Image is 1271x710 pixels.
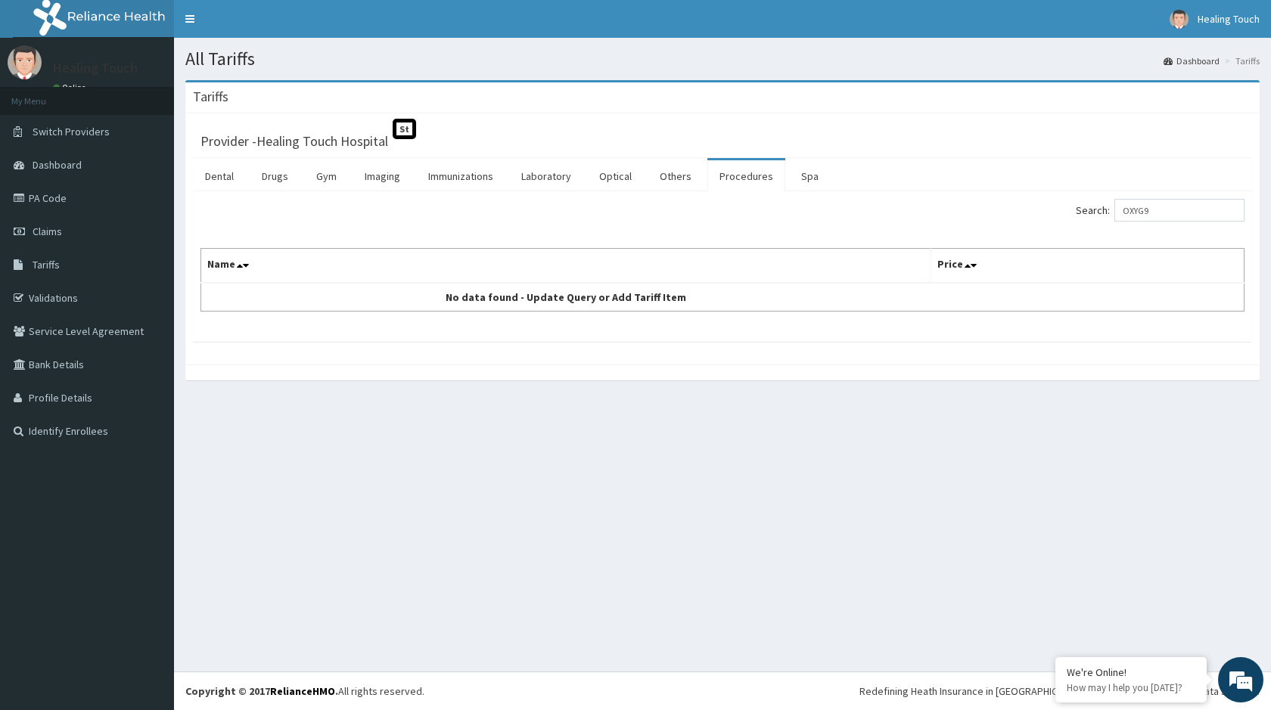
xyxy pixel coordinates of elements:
[587,160,644,192] a: Optical
[304,160,349,192] a: Gym
[53,82,89,93] a: Online
[393,119,416,139] span: St
[33,258,60,271] span: Tariffs
[859,684,1260,699] div: Redefining Heath Insurance in [GEOGRAPHIC_DATA] using Telemedicine and Data Science!
[193,90,228,104] h3: Tariffs
[1067,665,1195,679] div: We're Online!
[8,45,42,79] img: User Image
[185,49,1260,69] h1: All Tariffs
[789,160,831,192] a: Spa
[1076,199,1245,222] label: Search:
[416,160,505,192] a: Immunizations
[1198,12,1260,26] span: Healing Touch
[33,125,110,138] span: Switch Providers
[201,283,931,312] td: No data found - Update Query or Add Tariff Item
[707,160,785,192] a: Procedures
[250,160,300,192] a: Drugs
[200,135,388,148] h3: Provider - Healing Touch Hospital
[353,160,412,192] a: Imaging
[509,160,583,192] a: Laboratory
[193,160,246,192] a: Dental
[648,160,704,192] a: Others
[1114,199,1245,222] input: Search:
[185,684,338,698] strong: Copyright © 2017 .
[33,158,82,172] span: Dashboard
[174,671,1271,710] footer: All rights reserved.
[270,684,335,698] a: RelianceHMO
[53,61,138,75] p: Healing Touch
[1221,54,1260,67] li: Tariffs
[201,249,931,284] th: Name
[1067,681,1195,694] p: How may I help you today?
[1170,10,1189,29] img: User Image
[33,225,62,238] span: Claims
[1164,54,1220,67] a: Dashboard
[931,249,1245,284] th: Price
